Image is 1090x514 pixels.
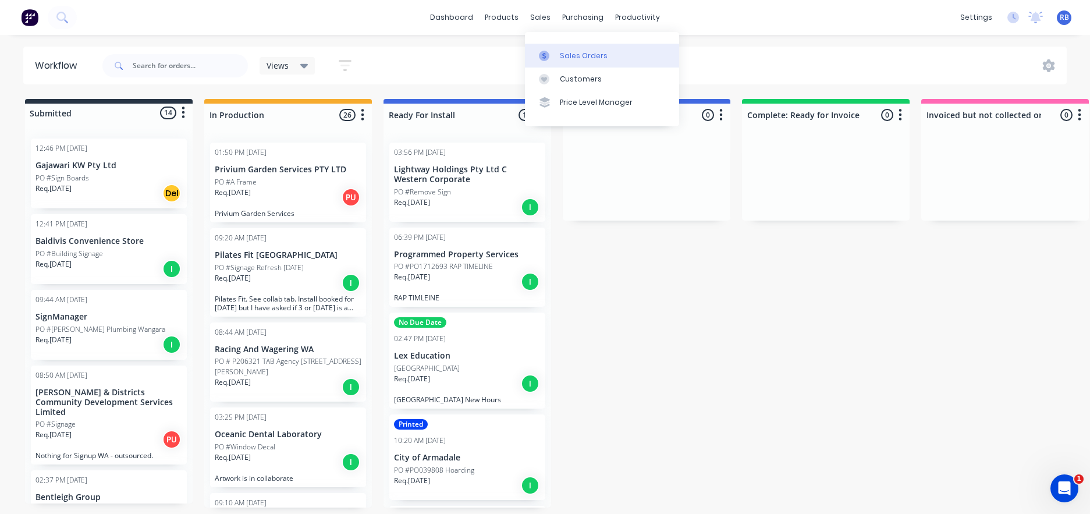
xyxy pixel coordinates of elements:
div: 09:20 AM [DATE] [215,233,267,243]
div: 12:46 PM [DATE] [35,143,87,154]
p: Req. [DATE] [394,197,430,208]
div: I [342,274,360,292]
div: Printed [394,419,428,430]
p: Req. [DATE] [215,377,251,388]
span: 1 [1074,474,1084,484]
div: I [521,272,539,291]
p: PO # P206321 TAB Agency [STREET_ADDRESS][PERSON_NAME] [215,356,361,377]
p: Req. [DATE] [394,374,430,384]
p: PO #PO1712693 RAP TIMELINE [394,261,493,272]
div: Printed10:20 AM [DATE]City of ArmadalePO #PO039808 HoardingReq.[DATE]I [389,414,545,500]
p: Pilates Fit [GEOGRAPHIC_DATA] [215,250,361,260]
p: Gajawari KW Pty Ltd [35,161,182,171]
p: Lightway Holdings Pty Ltd C Western Corporate [394,165,541,185]
a: dashboard [424,9,479,26]
p: [GEOGRAPHIC_DATA] New Hours [394,395,541,404]
p: Programmed Property Services [394,250,541,260]
p: PO #[PERSON_NAME] Plumbing Wangara [35,324,165,335]
input: Search for orders... [133,54,248,77]
p: PO #Signage [35,419,76,430]
p: PO #Signage Refresh [DATE] [215,263,304,273]
div: I [162,335,181,354]
p: Req. [DATE] [215,452,251,463]
div: sales [524,9,556,26]
div: 06:39 PM [DATE] [394,232,446,243]
div: Del [162,184,181,203]
div: 12:46 PM [DATE]Gajawari KW Pty LtdPO #Sign BoardsReq.[DATE]Del [31,139,187,208]
span: RB [1060,12,1069,23]
div: productivity [609,9,666,26]
span: Views [267,59,289,72]
p: RAP TIMLEINE [394,293,541,302]
div: 09:20 AM [DATE]Pilates Fit [GEOGRAPHIC_DATA]PO #Signage Refresh [DATE]Req.[DATE]IPilates Fit. See... [210,228,366,317]
p: Req. [DATE] [35,183,72,194]
div: 08:44 AM [DATE]Racing And Wagering WAPO # P206321 TAB Agency [STREET_ADDRESS][PERSON_NAME]Req.[DA... [210,322,366,402]
p: Privium Garden Services [215,209,361,218]
p: Req. [DATE] [35,335,72,345]
div: PU [342,188,360,207]
div: 06:39 PM [DATE]Programmed Property ServicesPO #PO1712693 RAP TIMELINEReq.[DATE]IRAP TIMLEINE [389,228,545,307]
p: Bentleigh Group [35,492,182,502]
a: Sales Orders [525,44,679,67]
img: Factory [21,9,38,26]
p: Req. [DATE] [394,272,430,282]
p: Req. [DATE] [215,273,251,283]
div: 03:25 PM [DATE]Oceanic Dental LaboratoryPO #Window DecalReq.[DATE]IArtwork is in collaborate [210,407,366,487]
div: Customers [560,74,602,84]
div: Price Level Manager [560,97,633,108]
div: 03:56 PM [DATE]Lightway Holdings Pty Ltd C Western CorporatePO #Remove SignReq.[DATE]I [389,143,545,222]
div: 10:20 AM [DATE] [394,435,446,446]
div: No Due Date [394,317,446,328]
div: 09:44 AM [DATE] [35,295,87,305]
p: PO #Remove Sign [394,187,451,197]
div: 02:47 PM [DATE] [394,334,446,344]
p: Lex Education [394,351,541,361]
div: 03:25 PM [DATE] [215,412,267,423]
p: PO #Building Signage [35,249,103,259]
p: Artwork is in collaborate [215,474,361,483]
p: [GEOGRAPHIC_DATA] [394,363,460,374]
p: PO #PO039808 Hoarding [394,465,474,476]
div: 08:50 AM [DATE][PERSON_NAME] & Districts Community Development Services LimitedPO #SignageReq.[DA... [31,366,187,465]
iframe: Intercom live chat [1050,474,1078,502]
div: products [479,9,524,26]
div: 12:41 PM [DATE] [35,219,87,229]
p: Pilates Fit. See collab tab. Install booked for [DATE] but I have asked if 3 or [DATE] is a possi... [215,295,361,312]
p: Racing And Wagering WA [215,345,361,355]
div: 01:50 PM [DATE] [215,147,267,158]
div: 03:56 PM [DATE] [394,147,446,158]
div: I [521,198,539,217]
p: SignManager [35,312,182,322]
p: Req. [DATE] [35,430,72,440]
div: I [342,378,360,396]
div: I [162,260,181,278]
p: Nothing for Signup WA - outsourced. [35,451,182,460]
div: 12:41 PM [DATE]Baldivis Convenience StorePO #Building SignageReq.[DATE]I [31,214,187,284]
a: Customers [525,68,679,91]
div: 09:44 AM [DATE]SignManagerPO #[PERSON_NAME] Plumbing WangaraReq.[DATE]I [31,290,187,360]
div: I [521,374,539,393]
p: Privium Garden Services PTY LTD [215,165,361,175]
div: 08:50 AM [DATE] [35,370,87,381]
div: Workflow [35,59,83,73]
div: 02:37 PM [DATE] [35,475,87,485]
p: PO #A Frame [215,177,257,187]
div: I [521,476,539,495]
a: Price Level Manager [525,91,679,114]
p: PO #Window Decal [215,442,275,452]
div: purchasing [556,9,609,26]
div: PU [162,430,181,449]
p: Baldivis Convenience Store [35,236,182,246]
p: [PERSON_NAME] & Districts Community Development Services Limited [35,388,182,417]
div: No Due Date02:47 PM [DATE]Lex Education[GEOGRAPHIC_DATA]Req.[DATE]I[GEOGRAPHIC_DATA] New Hours [389,313,545,409]
p: City of Armadale [394,453,541,463]
div: settings [954,9,998,26]
p: Oceanic Dental Laboratory [215,430,361,439]
p: PO #Sign Boards [35,173,89,183]
div: 09:10 AM [DATE] [215,498,267,508]
p: Req. [DATE] [394,476,430,486]
div: Sales Orders [560,51,608,61]
div: 08:44 AM [DATE] [215,327,267,338]
p: Req. [DATE] [215,187,251,198]
div: 01:50 PM [DATE]Privium Garden Services PTY LTDPO #A FrameReq.[DATE]PUPrivium Garden Services [210,143,366,222]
